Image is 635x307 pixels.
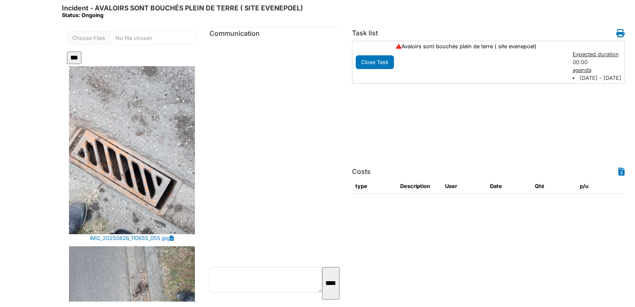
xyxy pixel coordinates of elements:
th: Date [487,179,532,194]
div: Expected duration [573,50,623,58]
h6: Costs [352,168,371,176]
div: agenda [573,66,623,74]
div: Avaloirs sont bouchés plein de terre ( site evenepoel) [392,42,569,50]
a: IMG_20250826_110655_055.jpg [90,234,170,242]
i: Work order [616,29,625,37]
span: translation missing: en.communication.communication [209,29,260,37]
a: Close Task [356,57,394,66]
h6: Task list [352,29,378,37]
th: User [442,179,487,194]
th: Description [397,179,442,194]
li: [DATE] - [DATE] [573,74,623,82]
img: IMG_20250826_110655_055.jpg [69,66,195,234]
th: type [352,179,397,194]
div: Status: Ongoing [62,12,303,18]
abbr: required [107,21,110,27]
span: translation missing: en.todo.action.close_task [361,59,389,65]
th: Qté [532,179,576,194]
th: p/u [576,179,621,194]
div: 00:00 [569,50,628,82]
h6: Incident - AVALOIRS SONT BOUCHÉS PLEIN DE TERRE ( SITE EVENEPOEL) [62,4,303,19]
